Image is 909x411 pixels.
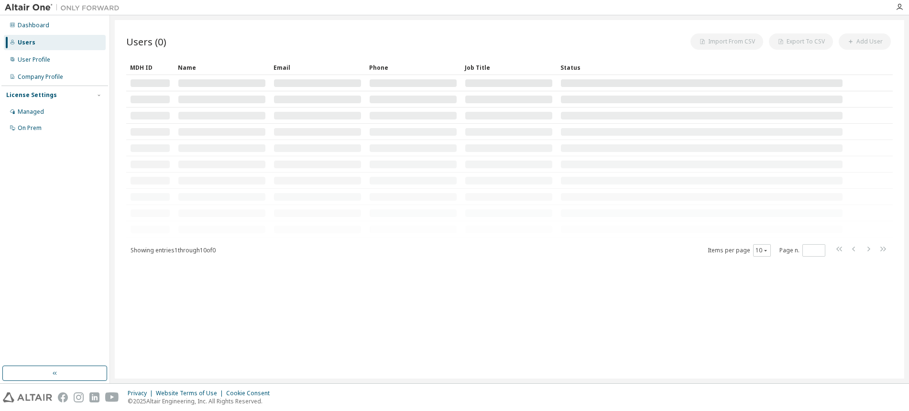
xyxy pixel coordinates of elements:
p: © 2025 Altair Engineering, Inc. All Rights Reserved. [128,397,275,405]
button: Add User [839,33,891,50]
button: 10 [756,247,768,254]
div: Status [560,60,843,75]
span: Showing entries 1 through 10 of 0 [131,246,216,254]
img: altair_logo.svg [3,392,52,402]
img: Altair One [5,3,124,12]
span: Page n. [779,244,825,257]
div: Managed [18,108,44,116]
div: Users [18,39,35,46]
button: Import From CSV [690,33,763,50]
button: Export To CSV [769,33,833,50]
div: Website Terms of Use [156,389,226,397]
span: Users (0) [126,35,166,48]
span: Items per page [708,244,771,257]
div: MDH ID [130,60,170,75]
div: Phone [369,60,457,75]
div: Privacy [128,389,156,397]
div: License Settings [6,91,57,99]
div: User Profile [18,56,50,64]
img: instagram.svg [74,392,84,402]
div: Name [178,60,266,75]
div: On Prem [18,124,42,132]
div: Dashboard [18,22,49,29]
div: Company Profile [18,73,63,81]
div: Cookie Consent [226,389,275,397]
img: linkedin.svg [89,392,99,402]
img: youtube.svg [105,392,119,402]
div: Job Title [465,60,553,75]
div: Email [274,60,361,75]
img: facebook.svg [58,392,68,402]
